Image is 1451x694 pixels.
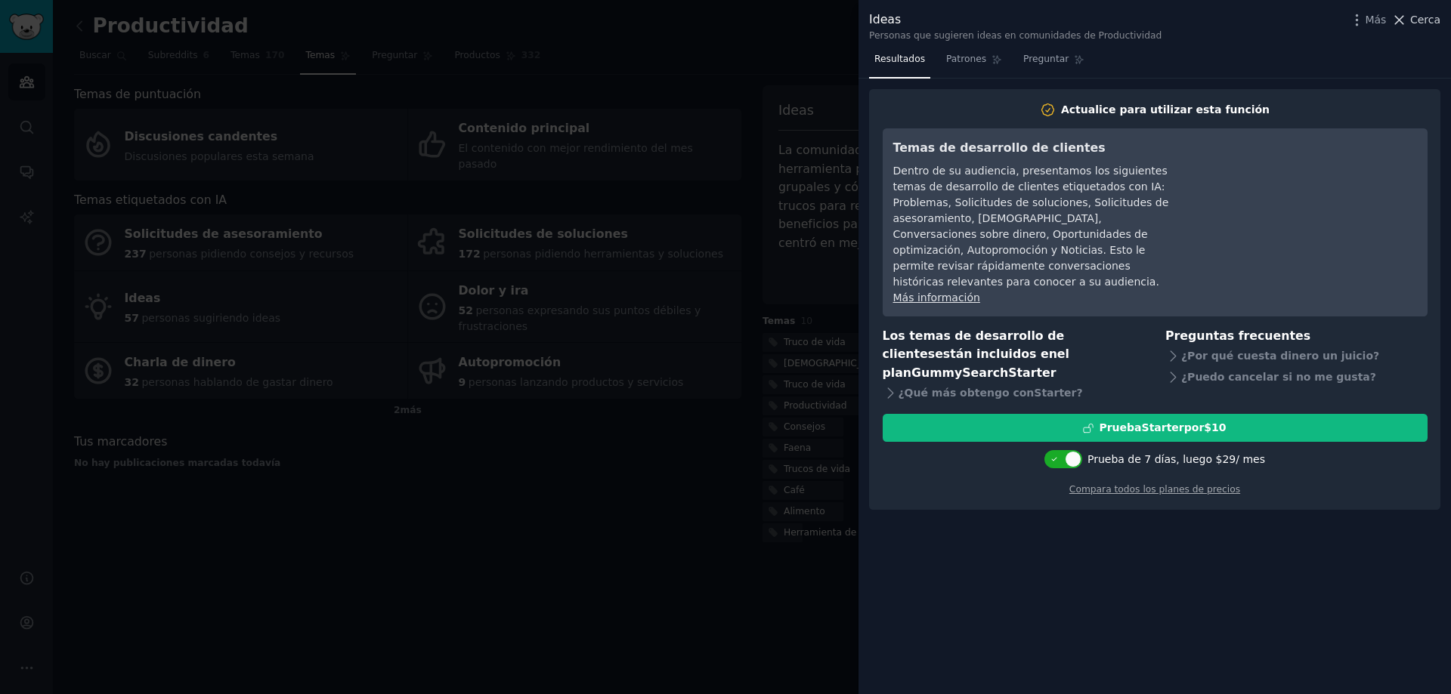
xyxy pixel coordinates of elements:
[1190,139,1417,252] iframe: Reproductor de vídeo de YouTube
[869,30,1162,41] font: Personas que sugieren ideas en comunidades de Productividad
[1077,387,1083,399] font: ?
[1099,421,1141,433] font: Prueba
[1008,366,1056,380] font: Starter
[1165,328,1310,343] font: Preguntas frecuentes
[941,48,1007,79] a: Patrones
[1222,453,1236,465] font: 29
[1181,371,1376,383] font: ¿Puedo cancelar si no me gusta?
[946,54,986,64] font: Patrones
[1349,12,1386,28] button: Más
[1204,421,1226,433] font: $10
[893,165,1169,288] font: Dentro de su audiencia, presentamos los siguientes temas de desarrollo de clientes etiquetados co...
[893,291,980,304] a: Más información
[869,48,930,79] a: Resultados
[1176,453,1222,465] font: , luego $
[899,387,1035,399] font: ¿Qué más obtengo con
[1061,103,1270,116] font: Actualice para utilizar esta función
[1142,421,1184,433] font: Starter
[1410,14,1440,26] font: Cerca
[1023,54,1069,64] font: Preguntar
[1391,12,1440,28] button: Cerca
[883,347,1069,380] font: el plan
[893,140,1106,155] font: Temas de desarrollo de clientes
[935,347,1057,361] font: están incluidos en
[1087,453,1176,465] font: Prueba de 7 días
[1069,484,1240,495] a: Compara todos los planes de precios
[883,414,1428,442] button: PruebaStarterpor$10
[874,54,925,64] font: Resultados
[1184,421,1205,433] font: por
[1034,387,1076,399] font: Starter
[883,328,1065,362] font: Los temas de desarrollo de clientes
[869,12,901,26] font: Ideas
[1365,14,1386,26] font: Más
[911,366,1008,380] font: GummySearch
[1018,48,1090,79] a: Preguntar
[1236,453,1265,465] font: / mes
[1181,350,1379,362] font: ¿Por qué cuesta dinero un juicio?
